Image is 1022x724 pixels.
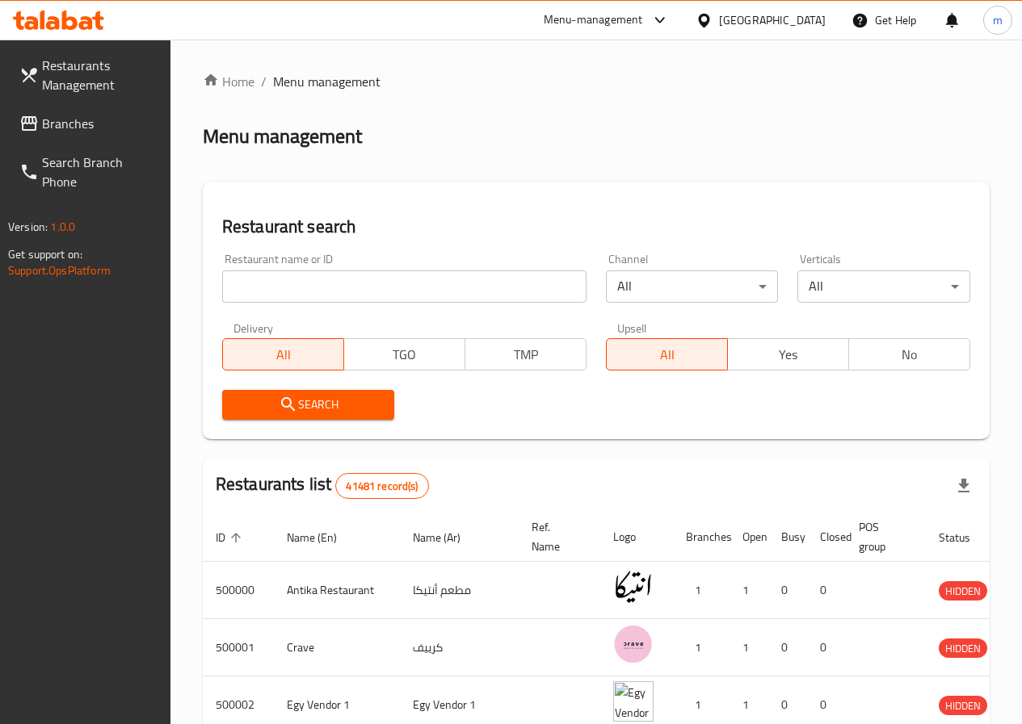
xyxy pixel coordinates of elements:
[613,567,654,607] img: Antika Restaurant
[274,619,400,676] td: Crave
[203,619,274,676] td: 500001
[6,143,170,201] a: Search Branch Phone
[848,338,970,370] button: No
[413,528,482,547] span: Name (Ar)
[613,343,721,366] span: All
[42,114,158,133] span: Branches
[797,270,970,303] div: All
[235,395,382,415] span: Search
[50,216,75,237] span: 1.0.0
[203,123,362,149] h2: Menu management
[768,619,807,676] td: 0
[730,619,768,676] td: 1
[939,582,987,601] span: HIDDEN
[730,562,768,619] td: 1
[807,513,846,562] th: Closed
[229,343,338,366] span: All
[42,153,158,191] span: Search Branch Phone
[261,72,267,91] li: /
[287,528,358,547] span: Name (En)
[944,467,983,505] div: Export file
[465,338,587,370] button: TMP
[617,322,647,333] label: Upsell
[216,472,429,499] h2: Restaurants list
[939,697,987,715] span: HIDDEN
[939,639,987,658] span: HIDDEN
[673,562,730,619] td: 1
[233,322,274,333] label: Delivery
[8,216,48,237] span: Version:
[343,338,465,370] button: TGO
[203,72,254,91] a: Home
[768,513,807,562] th: Busy
[606,270,779,303] div: All
[222,215,970,239] h2: Restaurant search
[472,343,580,366] span: TMP
[544,10,643,30] div: Menu-management
[8,260,111,281] a: Support.OpsPlatform
[768,562,807,619] td: 0
[807,562,846,619] td: 0
[673,619,730,676] td: 1
[222,390,395,420] button: Search
[42,56,158,94] span: Restaurants Management
[203,72,990,91] nav: breadcrumb
[673,513,730,562] th: Branches
[856,343,964,366] span: No
[532,517,581,556] span: Ref. Name
[939,696,987,715] div: HIDDEN
[400,562,519,619] td: مطعم أنتيكا
[939,528,991,547] span: Status
[400,619,519,676] td: كرييف
[335,473,428,499] div: Total records count
[222,338,344,370] button: All
[6,46,170,104] a: Restaurants Management
[203,562,274,619] td: 500000
[939,638,987,658] div: HIDDEN
[730,513,768,562] th: Open
[613,681,654,722] img: Egy Vendor 1
[859,517,906,556] span: POS group
[274,562,400,619] td: Antika Restaurant
[719,11,826,29] div: [GEOGRAPHIC_DATA]
[6,104,170,143] a: Branches
[222,270,587,303] input: Search for restaurant name or ID..
[216,528,246,547] span: ID
[8,244,82,265] span: Get support on:
[613,624,654,664] img: Crave
[606,338,728,370] button: All
[807,619,846,676] td: 0
[336,479,427,494] span: 41481 record(s)
[734,343,843,366] span: Yes
[939,581,987,601] div: HIDDEN
[273,72,381,91] span: Menu management
[351,343,459,366] span: TGO
[727,338,849,370] button: Yes
[993,11,1003,29] span: m
[600,513,673,562] th: Logo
